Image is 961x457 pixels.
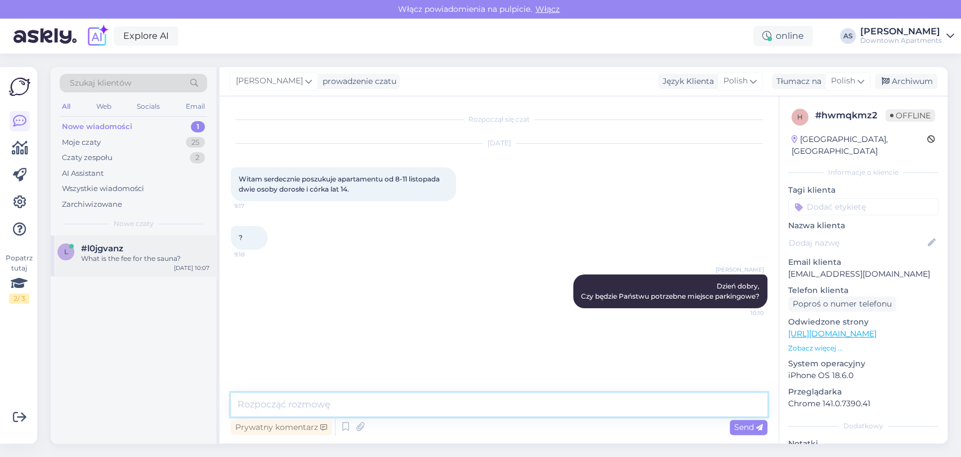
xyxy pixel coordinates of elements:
span: h [797,113,803,121]
span: [PERSON_NAME] [236,75,303,87]
div: Wszystkie wiadomości [62,183,144,194]
div: Tłumacz na [772,76,821,87]
p: System operacyjny [788,358,938,370]
span: Polish [831,75,855,87]
div: prowadzenie czatu [318,76,396,87]
p: [EMAIL_ADDRESS][DOMAIN_NAME] [788,268,938,280]
input: Dodać etykietę [788,198,938,215]
div: [DATE] 10:07 [174,264,209,272]
p: Tagi klienta [788,184,938,196]
img: explore-ai [86,24,109,48]
div: Moje czaty [62,137,101,148]
p: Odwiedzone strony [788,316,938,328]
div: # hwmqkmz2 [815,109,886,122]
span: Szukaj klientów [70,77,131,89]
div: Dodatkowy [788,421,938,431]
p: Zobacz więcej ... [788,343,938,353]
div: 1 [191,121,205,132]
div: Socials [135,99,162,114]
div: Email [184,99,207,114]
div: Czaty zespołu [62,152,113,163]
div: Prywatny komentarz [231,420,332,435]
span: 9:18 [234,250,276,259]
div: Archiwum [875,74,937,89]
img: Askly Logo [9,76,30,97]
a: Explore AI [114,26,178,46]
div: AS [840,28,856,44]
span: 9:17 [234,202,276,210]
div: AI Assistant [62,168,104,179]
p: Email klienta [788,256,938,268]
div: [GEOGRAPHIC_DATA], [GEOGRAPHIC_DATA] [792,134,927,157]
p: Przeglądarka [788,386,938,398]
p: Chrome 141.0.7390.41 [788,398,938,410]
span: Nowe czaty [114,219,154,229]
div: Informacje o kliencie [788,167,938,178]
span: [PERSON_NAME] [716,265,764,274]
p: iPhone OS 18.6.0 [788,370,938,381]
input: Dodaj nazwę [789,237,926,249]
p: Telefon klienta [788,285,938,296]
span: Send [734,422,763,432]
div: Język Klienta [658,76,714,87]
p: Notatki [788,438,938,450]
span: #l0jgvanz [81,243,123,254]
span: Offline [886,109,935,122]
div: Rozpoczął się czat [231,114,767,125]
span: 10:10 [722,309,764,317]
div: Zarchiwizowane [62,199,122,210]
div: Poproś o numer telefonu [788,296,896,312]
div: Downtown Apartments [860,36,942,45]
span: Witam serdecznie poszukuje apartamentu od 8-11 listopada dwie osoby dorosłe i córka lat 14. [239,175,441,193]
a: [PERSON_NAME]Downtown Apartments [860,27,954,45]
div: [PERSON_NAME] [860,27,942,36]
div: Web [94,99,114,114]
div: All [60,99,73,114]
div: online [753,26,813,46]
div: 2 / 3 [9,294,29,304]
div: Nowe wiadomości [62,121,132,132]
span: l [64,247,68,256]
span: Włącz [532,4,563,14]
p: Nazwa klienta [788,220,938,232]
div: Popatrz tutaj [9,253,29,304]
a: [URL][DOMAIN_NAME] [788,329,877,339]
div: What is the fee for the sauna? [81,254,209,264]
div: [DATE] [231,138,767,148]
span: Polish [723,75,748,87]
div: 2 [190,152,205,163]
span: ? [239,233,243,242]
div: 25 [186,137,205,148]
